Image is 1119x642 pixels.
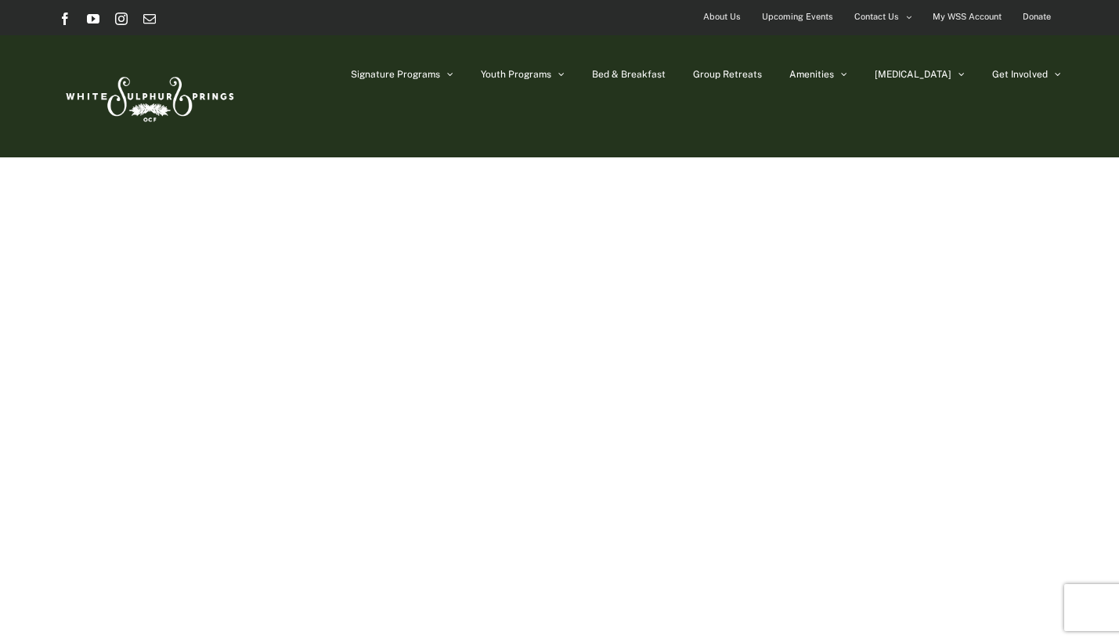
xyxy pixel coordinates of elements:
[992,70,1048,79] span: Get Involved
[854,5,899,28] span: Contact Us
[592,35,666,114] a: Bed & Breakfast
[693,70,762,79] span: Group Retreats
[481,35,565,114] a: Youth Programs
[1023,5,1051,28] span: Donate
[351,35,453,114] a: Signature Programs
[351,35,1061,114] nav: Main Menu
[59,60,239,133] img: White Sulphur Springs Logo
[115,13,128,25] a: Instagram
[933,5,1002,28] span: My WSS Account
[992,35,1061,114] a: Get Involved
[789,35,847,114] a: Amenities
[87,13,99,25] a: YouTube
[693,35,762,114] a: Group Retreats
[351,70,440,79] span: Signature Programs
[143,13,156,25] a: Email
[762,5,833,28] span: Upcoming Events
[703,5,741,28] span: About Us
[481,70,551,79] span: Youth Programs
[875,70,951,79] span: [MEDICAL_DATA]
[59,13,71,25] a: Facebook
[789,70,834,79] span: Amenities
[592,70,666,79] span: Bed & Breakfast
[875,35,965,114] a: [MEDICAL_DATA]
